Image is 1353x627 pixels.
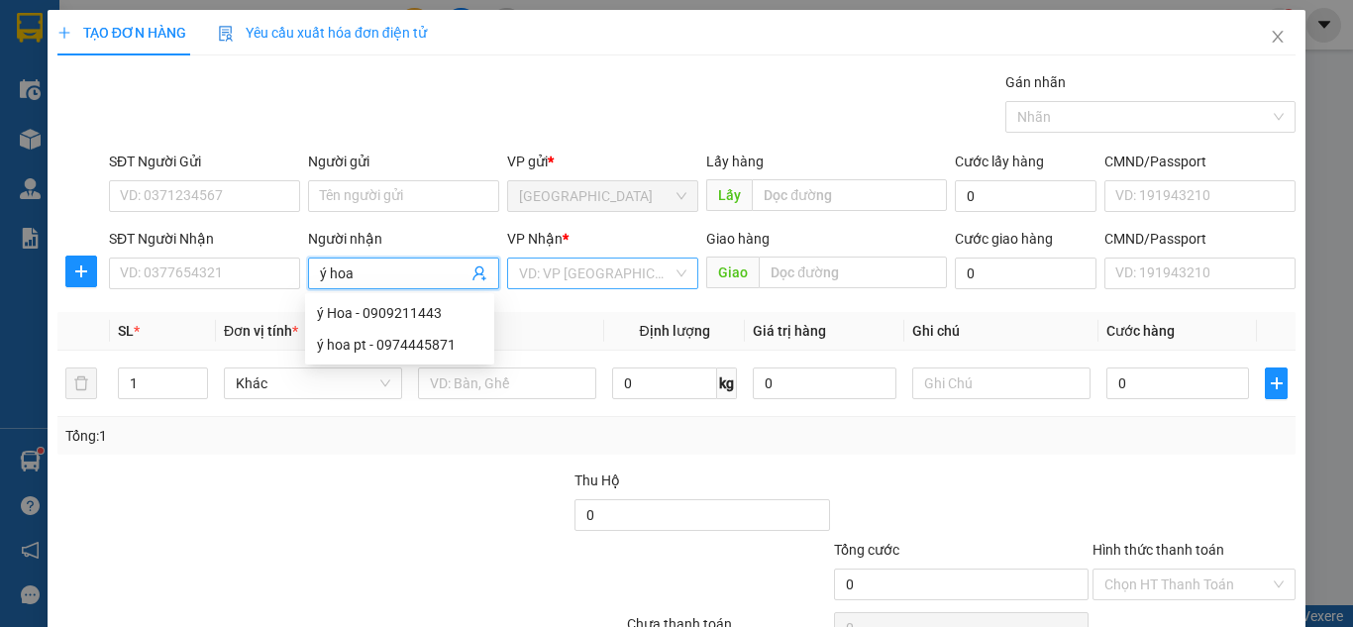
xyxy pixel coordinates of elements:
[65,367,97,399] button: delete
[236,368,390,398] span: Khác
[706,257,759,288] span: Giao
[955,258,1096,289] input: Cước giao hàng
[519,181,686,211] span: Đà Lạt
[706,154,764,169] span: Lấy hàng
[955,154,1044,169] label: Cước lấy hàng
[753,323,826,339] span: Giá trị hàng
[639,323,709,339] span: Định lượng
[224,323,298,339] span: Đơn vị tính
[904,312,1098,351] th: Ghi chú
[1250,10,1305,65] button: Close
[1093,542,1224,558] label: Hình thức thanh toán
[66,263,96,279] span: plus
[717,367,737,399] span: kg
[305,297,494,329] div: ý Hoa - 0909211443
[65,425,524,447] div: Tổng: 1
[57,25,186,41] span: TẠO ĐƠN HÀNG
[65,256,97,287] button: plus
[507,151,698,172] div: VP gửi
[574,472,620,488] span: Thu Hộ
[118,323,134,339] span: SL
[1106,323,1175,339] span: Cước hàng
[706,231,770,247] span: Giao hàng
[955,180,1096,212] input: Cước lấy hàng
[1104,228,1296,250] div: CMND/Passport
[109,228,300,250] div: SĐT Người Nhận
[471,265,487,281] span: user-add
[109,151,300,172] div: SĐT Người Gửi
[57,26,71,40] span: plus
[1266,375,1287,391] span: plus
[1265,367,1288,399] button: plus
[759,257,947,288] input: Dọc đường
[218,25,427,41] span: Yêu cầu xuất hóa đơn điện tử
[1270,29,1286,45] span: close
[834,542,899,558] span: Tổng cước
[1005,74,1066,90] label: Gán nhãn
[418,367,596,399] input: VD: Bàn, Ghế
[308,228,499,250] div: Người nhận
[955,231,1053,247] label: Cước giao hàng
[218,26,234,42] img: icon
[305,329,494,361] div: ý hoa pt - 0974445871
[507,231,563,247] span: VP Nhận
[308,151,499,172] div: Người gửi
[706,179,752,211] span: Lấy
[752,179,947,211] input: Dọc đường
[753,367,895,399] input: 0
[912,367,1091,399] input: Ghi Chú
[317,334,482,356] div: ý hoa pt - 0974445871
[1104,151,1296,172] div: CMND/Passport
[317,302,482,324] div: ý Hoa - 0909211443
